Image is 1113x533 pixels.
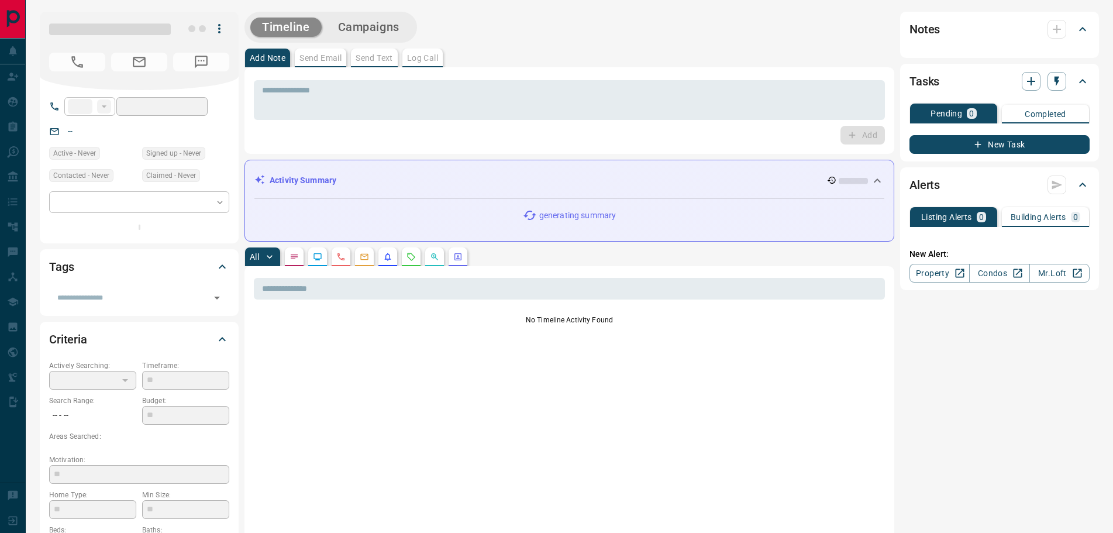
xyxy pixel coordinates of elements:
[146,170,196,181] span: Claimed - Never
[68,126,73,136] a: --
[539,209,616,222] p: generating summary
[142,396,229,406] p: Budget:
[921,213,972,221] p: Listing Alerts
[406,252,416,262] svg: Requests
[1011,213,1066,221] p: Building Alerts
[49,431,229,442] p: Areas Searched:
[326,18,411,37] button: Campaigns
[1073,213,1078,221] p: 0
[1025,110,1066,118] p: Completed
[313,252,322,262] svg: Lead Browsing Activity
[909,72,939,91] h2: Tasks
[142,360,229,371] p: Timeframe:
[49,257,74,276] h2: Tags
[931,109,962,118] p: Pending
[909,20,940,39] h2: Notes
[909,176,940,194] h2: Alerts
[142,490,229,500] p: Min Size:
[909,67,1090,95] div: Tasks
[290,252,299,262] svg: Notes
[336,252,346,262] svg: Calls
[49,330,87,349] h2: Criteria
[254,315,885,325] p: No Timeline Activity Found
[979,213,984,221] p: 0
[209,290,225,306] button: Open
[969,264,1029,283] a: Condos
[969,109,974,118] p: 0
[49,406,136,425] p: -- - --
[909,171,1090,199] div: Alerts
[383,252,392,262] svg: Listing Alerts
[430,252,439,262] svg: Opportunities
[250,253,259,261] p: All
[49,490,136,500] p: Home Type:
[909,135,1090,154] button: New Task
[49,53,105,71] span: No Number
[360,252,369,262] svg: Emails
[909,15,1090,43] div: Notes
[270,174,336,187] p: Activity Summary
[49,253,229,281] div: Tags
[909,248,1090,260] p: New Alert:
[53,147,96,159] span: Active - Never
[254,170,884,191] div: Activity Summary
[1029,264,1090,283] a: Mr.Loft
[111,53,167,71] span: No Email
[49,325,229,353] div: Criteria
[146,147,201,159] span: Signed up - Never
[250,18,322,37] button: Timeline
[49,360,136,371] p: Actively Searching:
[453,252,463,262] svg: Agent Actions
[53,170,109,181] span: Contacted - Never
[173,53,229,71] span: No Number
[250,54,285,62] p: Add Note
[49,396,136,406] p: Search Range:
[909,264,970,283] a: Property
[49,455,229,465] p: Motivation:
